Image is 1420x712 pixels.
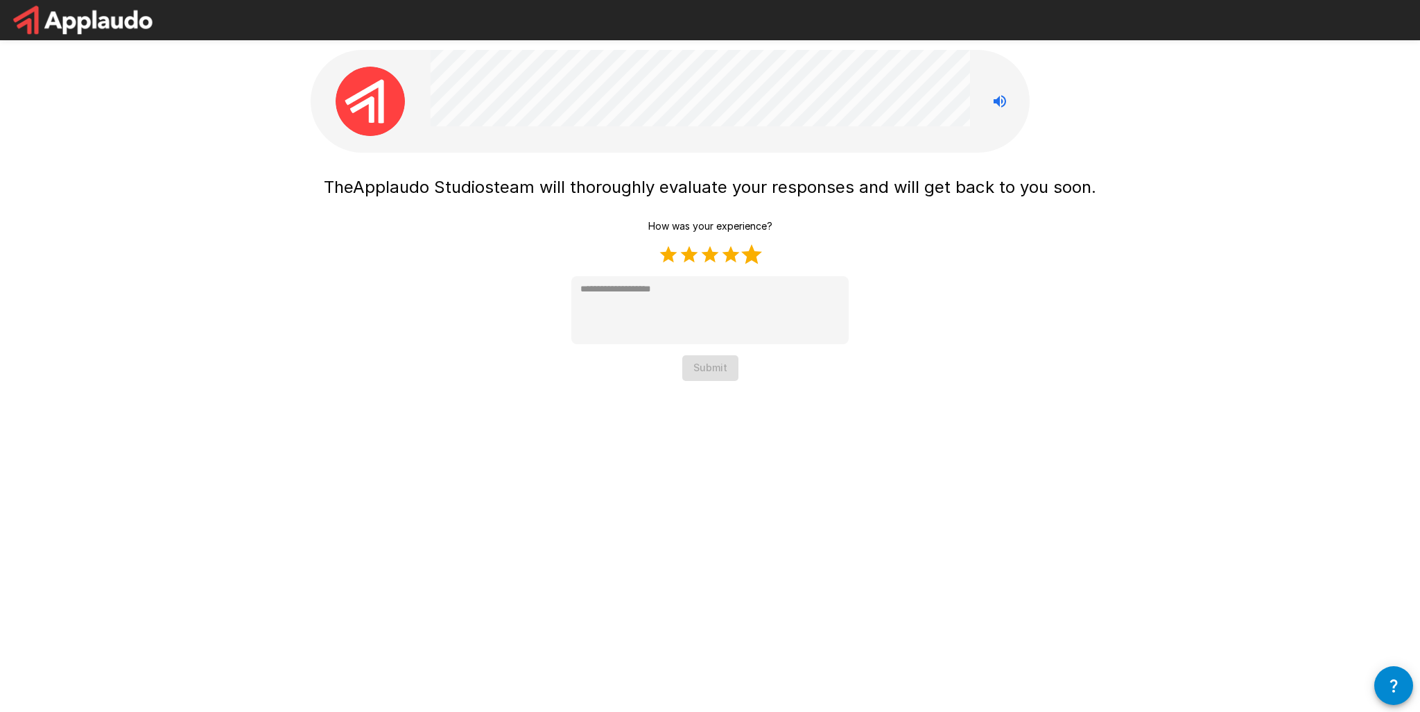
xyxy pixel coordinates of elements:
span: team will thoroughly evaluate your responses and will get back to you soon. [494,177,1096,197]
img: applaudo_avatar.png [336,67,405,136]
button: Stop reading questions aloud [986,87,1014,115]
span: Applaudo Studios [353,177,494,197]
span: The [324,177,353,197]
p: How was your experience? [648,219,772,233]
